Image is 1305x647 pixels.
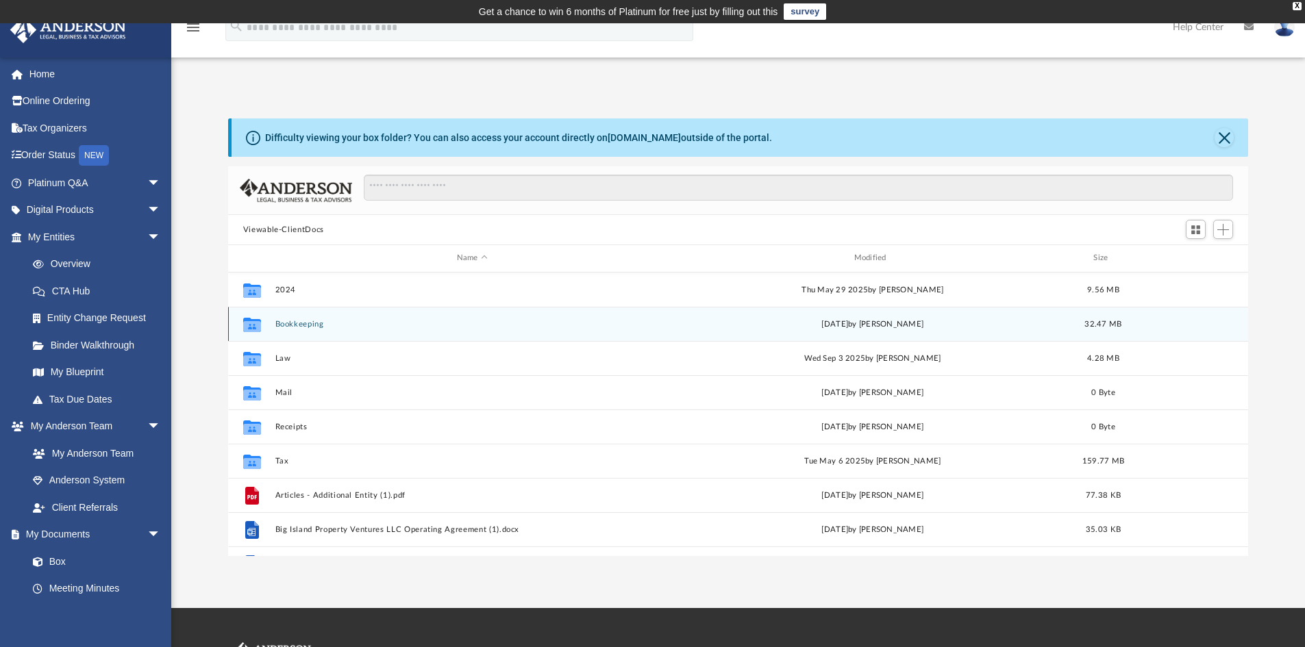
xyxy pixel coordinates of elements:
[10,142,182,170] a: Order StatusNEW
[19,494,175,521] a: Client Referrals
[19,251,182,278] a: Overview
[675,455,1070,467] div: Tue May 6 2025 by [PERSON_NAME]
[19,277,182,305] a: CTA Hub
[243,224,324,236] button: Viewable-ClientDocs
[10,196,182,224] a: Digital Productsarrow_drop_down
[1086,491,1121,498] span: 77.38 KB
[1213,220,1234,239] button: Add
[147,223,175,251] span: arrow_drop_down
[19,467,175,494] a: Anderson System
[608,132,681,143] a: [DOMAIN_NAME]
[1091,422,1115,430] span: 0 Byte
[1084,320,1121,327] span: 32.47 MB
[1086,525,1121,533] span: 35.03 KB
[147,169,175,197] span: arrow_drop_down
[275,525,669,534] button: Big Island Property Ventures LLC Operating Agreement (1).docx
[6,16,130,43] img: Anderson Advisors Platinum Portal
[1274,17,1295,37] img: User Pic
[675,386,1070,398] div: [DATE] by [PERSON_NAME]
[275,286,669,294] button: 2024
[147,196,175,225] span: arrow_drop_down
[1136,252,1232,264] div: id
[274,252,669,264] div: Name
[275,388,669,397] button: Mail
[275,320,669,329] button: Bookkeeping
[1091,388,1115,396] span: 0 Byte
[784,3,826,20] a: survey
[234,252,269,264] div: id
[185,26,201,36] a: menu
[275,491,669,500] button: Articles - Additional Entity (1).pdf
[675,318,1070,330] div: by [PERSON_NAME]
[675,352,1070,364] div: Wed Sep 3 2025 by [PERSON_NAME]
[675,252,1069,264] div: Modified
[1293,2,1302,10] div: close
[19,440,168,467] a: My Anderson Team
[275,457,669,466] button: Tax
[10,114,182,142] a: Tax Organizers
[10,223,182,251] a: My Entitiesarrow_drop_down
[19,575,175,602] a: Meeting Minutes
[10,169,182,196] a: Platinum Q&Aarrow_drop_down
[275,422,669,431] button: Receipts
[185,19,201,36] i: menu
[147,413,175,441] span: arrow_drop_down
[10,521,175,548] a: My Documentsarrow_drop_down
[1186,220,1206,239] button: Switch to Grid View
[675,523,1070,535] div: [DATE] by [PERSON_NAME]
[228,272,1249,556] div: grid
[10,88,182,115] a: Online Ordering
[275,354,669,363] button: Law
[79,145,109,166] div: NEW
[147,521,175,549] span: arrow_drop_down
[1082,457,1124,464] span: 159.77 MB
[229,18,244,34] i: search
[1087,354,1119,361] span: 4.28 MB
[19,548,168,575] a: Box
[1076,252,1130,264] div: Size
[10,60,182,88] a: Home
[675,489,1070,501] div: [DATE] by [PERSON_NAME]
[265,131,772,145] div: Difficulty viewing your box folder? You can also access your account directly on outside of the p...
[1215,128,1234,147] button: Close
[479,3,778,20] div: Get a chance to win 6 months of Platinum for free just by filling out this
[675,283,1070,296] div: Thu May 29 2025 by [PERSON_NAME]
[19,305,182,332] a: Entity Change Request
[10,413,175,440] a: My Anderson Teamarrow_drop_down
[19,359,175,386] a: My Blueprint
[364,175,1233,201] input: Search files and folders
[19,385,182,413] a: Tax Due Dates
[675,420,1070,433] div: [DATE] by [PERSON_NAME]
[821,320,848,327] span: [DATE]
[1087,286,1119,293] span: 9.56 MB
[19,331,182,359] a: Binder Walkthrough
